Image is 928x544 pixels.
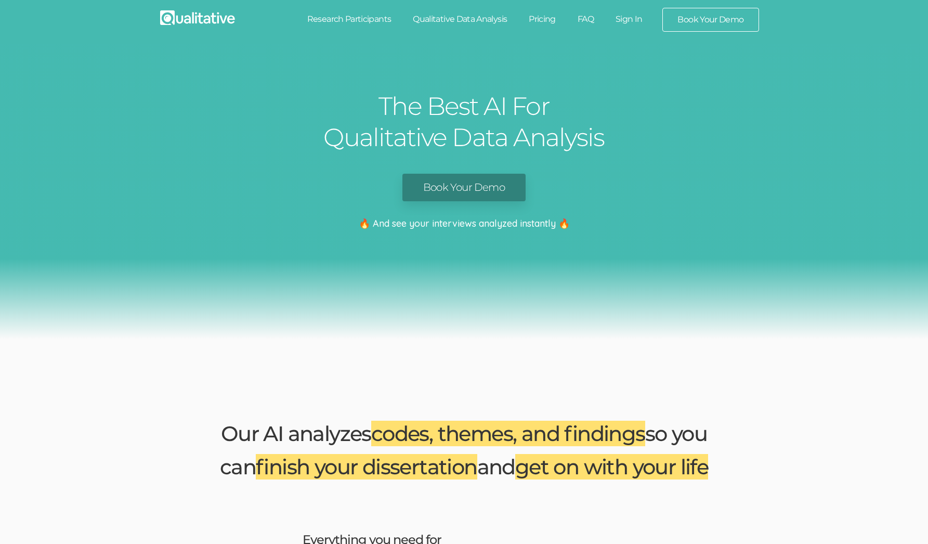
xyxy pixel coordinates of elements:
[605,8,653,31] a: Sign In
[8,217,920,230] p: 🔥 And see your interviews analyzed instantly 🔥
[256,454,477,480] span: finish your dissertation
[518,8,567,31] a: Pricing
[402,8,518,31] a: Qualitative Data Analysis
[296,8,402,31] a: Research Participants
[515,454,708,480] span: get on with your life
[371,421,645,446] span: codes, themes, and findings
[567,8,605,31] a: FAQ
[321,90,607,153] h1: The Best AI For Qualitative Data Analysis
[663,8,758,31] a: Book Your Demo
[402,174,526,201] a: Book Your Demo
[212,417,716,484] h2: Our AI analyzes so you can and
[160,10,235,25] img: Qualitative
